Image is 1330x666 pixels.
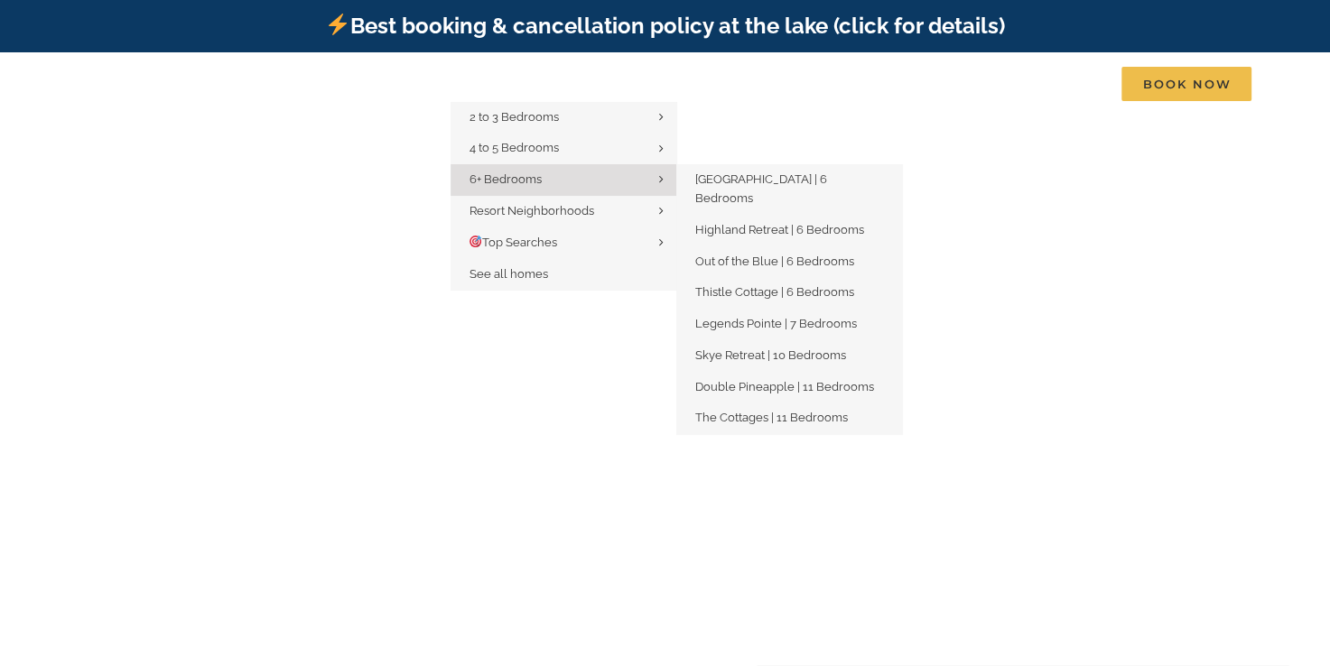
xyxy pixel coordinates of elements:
a: 🎯Top Searches [451,227,676,259]
a: 4 to 5 Bedrooms [451,133,676,164]
span: Double Pineapple | 11 Bedrooms [694,380,873,393]
a: Vacation homes [451,66,582,102]
a: Things to do [623,66,730,102]
img: Branson Family Retreats Logo [79,70,385,111]
span: Vacation homes [451,78,565,90]
span: Legends Pointe | 7 Bedrooms [694,317,856,330]
span: Contact [1024,78,1081,90]
span: 6+ Bedrooms [469,172,541,186]
a: 6+ Bedrooms [451,164,676,196]
a: Thistle Cottage | 6 Bedrooms [676,277,902,309]
span: Resort Neighborhoods [469,204,593,217]
a: Deals & More [771,66,882,102]
h1: [GEOGRAPHIC_DATA], [GEOGRAPHIC_DATA], [US_STATE] [305,328,1025,366]
a: See all homes [451,259,676,291]
a: [GEOGRAPHIC_DATA] | 6 Bedrooms [676,164,902,215]
span: Thistle Cottage | 6 Bedrooms [694,285,853,299]
span: Things to do [623,78,713,90]
a: The Cottages | 11 Bedrooms [676,402,902,434]
img: ⚡️ [327,14,349,35]
span: Book Now [1121,67,1251,101]
nav: Main Menu [451,66,1251,102]
a: Legends Pointe | 7 Bedrooms [676,309,902,340]
span: Out of the Blue | 6 Bedrooms [694,254,853,268]
iframe: Branson Family Retreats - Opens on Book page - Availability/Property Search Widget [529,379,800,498]
span: [GEOGRAPHIC_DATA] | 6 Bedrooms [694,172,826,205]
span: Deals & More [771,78,865,90]
span: The Cottages | 11 Bedrooms [694,411,847,424]
a: Skye Retreat | 10 Bedrooms [676,340,902,372]
a: 2 to 3 Bedrooms [451,102,676,134]
a: Resort Neighborhoods [451,196,676,227]
a: Double Pineapple | 11 Bedrooms [676,372,902,403]
span: Skye Retreat | 10 Bedrooms [694,348,845,362]
a: Out of the Blue | 6 Bedrooms [676,246,902,278]
a: Contact [1024,66,1081,102]
span: Highland Retreat | 6 Bedrooms [694,223,863,236]
a: Highland Retreat | 6 Bedrooms [676,215,902,246]
span: 2 to 3 Bedrooms [469,110,558,124]
span: About [923,78,966,90]
a: Book Now [1121,66,1251,102]
a: Best booking & cancellation policy at the lake (click for details) [325,13,1004,39]
img: 🎯 [470,236,481,247]
span: Top Searches [469,236,557,249]
b: Find that Vacation Feeling [330,264,1000,328]
a: About [923,66,983,102]
span: See all homes [469,267,547,281]
span: 4 to 5 Bedrooms [469,141,558,154]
